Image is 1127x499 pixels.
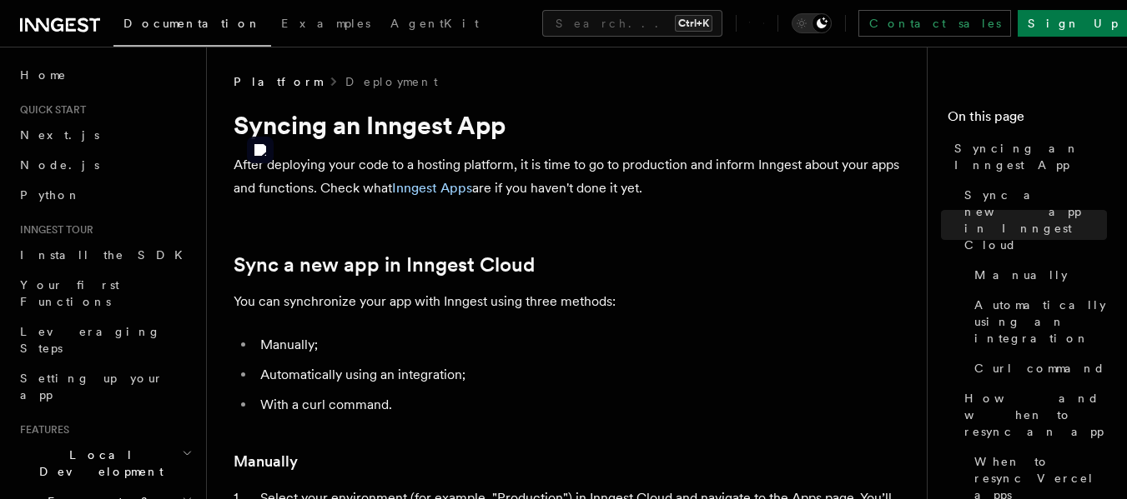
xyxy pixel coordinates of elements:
span: Platform [234,73,322,90]
a: Examples [271,5,380,45]
a: Leveraging Steps [13,317,196,363]
a: Syncing an Inngest App [948,133,1107,180]
span: Features [13,423,69,437]
a: Automatically using an integration [968,290,1107,353]
li: With a curl command. [255,393,901,417]
a: How and when to resync an app [958,383,1107,447]
span: Local Development [13,447,182,480]
span: Node.js [20,158,99,172]
a: Curl command [968,353,1107,383]
p: After deploying your code to a hosting platform, it is time to go to production and inform Innges... [234,153,901,200]
a: Inngest Apps [392,180,472,196]
h4: On this page [948,107,1107,133]
a: Documentation [113,5,271,47]
a: Your first Functions [13,270,196,317]
span: Automatically using an integration [974,297,1107,347]
li: Automatically using an integration; [255,363,901,387]
a: Deployment [345,73,438,90]
a: Sync a new app in Inngest Cloud [234,253,535,277]
a: Manually [234,450,298,473]
span: Home [20,67,67,83]
span: Leveraging Steps [20,325,161,355]
a: Install the SDK [13,240,196,270]
a: Manually [968,260,1107,290]
button: Toggle dark mode [792,13,832,33]
span: Your first Functions [20,278,119,308]
span: Quick start [13,103,86,117]
span: AgentKit [390,17,479,30]
span: Manually [974,267,1068,283]
span: Documentation [123,17,261,30]
a: Sync a new app in Inngest Cloud [958,180,1107,260]
span: Curl command [974,360,1105,377]
h1: Syncing an Inngest App [234,110,901,140]
span: Syncing an Inngest App [954,140,1107,173]
a: AgentKit [380,5,489,45]
span: Inngest tour [13,223,93,237]
span: Setting up your app [20,372,164,402]
kbd: Ctrl+K [675,15,712,32]
span: Install the SDK [20,248,193,262]
a: Home [13,60,196,90]
button: Local Development [13,440,196,487]
span: Sync a new app in Inngest Cloud [964,187,1107,253]
p: You can synchronize your app with Inngest using three methods: [234,290,901,313]
li: Manually; [255,333,901,357]
span: Python [20,188,81,202]
span: How and when to resync an app [964,390,1107,440]
span: Next.js [20,128,99,142]
a: Next.js [13,120,196,150]
a: Setting up your app [13,363,196,410]
span: Examples [281,17,370,30]
a: Contact sales [858,10,1011,37]
a: Node.js [13,150,196,180]
a: Python [13,180,196,210]
button: Search...Ctrl+K [542,10,722,37]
